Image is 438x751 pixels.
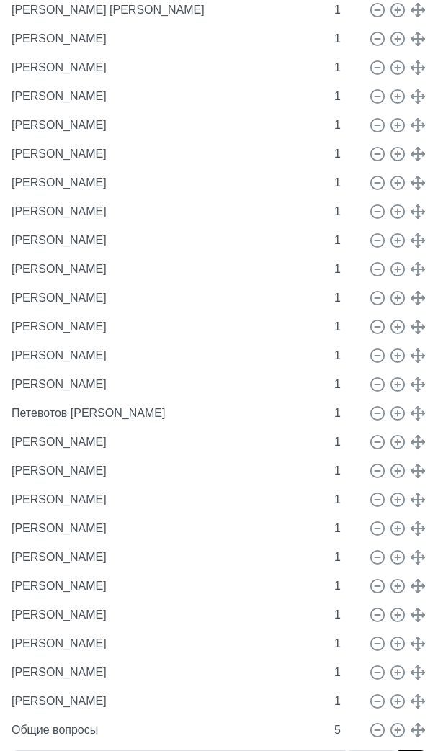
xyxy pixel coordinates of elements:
input: Mins [328,24,363,53]
input: Mins [328,140,363,168]
input: Name [6,370,326,399]
input: Name [6,601,326,629]
input: Mins [328,716,363,745]
input: Name [6,428,326,457]
input: Name [6,312,326,341]
input: Name [6,687,326,716]
input: Name [6,572,326,601]
input: Name [6,629,326,658]
input: Mins [328,197,363,226]
input: Mins [328,629,363,658]
input: Mins [328,370,363,399]
input: Mins [328,284,363,312]
input: Mins [328,82,363,111]
input: Name [6,226,326,255]
input: Name [6,658,326,687]
input: Mins [328,399,363,428]
input: Name [6,197,326,226]
input: Mins [328,428,363,457]
input: Name [6,255,326,284]
input: Mins [328,111,363,140]
input: Name [6,168,326,197]
input: Name [6,457,326,485]
input: Name [6,543,326,572]
input: Mins [328,168,363,197]
input: Mins [328,457,363,485]
input: Name [6,140,326,168]
input: Mins [328,53,363,82]
input: Mins [328,485,363,514]
input: Name [6,341,326,370]
input: Mins [328,341,363,370]
input: Name [6,111,326,140]
input: Mins [328,312,363,341]
input: Mins [328,226,363,255]
input: Name [6,514,326,543]
input: Mins [328,601,363,629]
input: Mins [328,687,363,716]
input: Mins [328,514,363,543]
input: Mins [328,543,363,572]
input: Mins [328,255,363,284]
input: Name [6,284,326,312]
input: Name [6,716,326,745]
input: Name [6,399,326,428]
input: Name [6,24,326,53]
input: Name [6,485,326,514]
input: Name [6,53,326,82]
input: Mins [328,572,363,601]
input: Mins [328,658,363,687]
input: Name [6,82,326,111]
